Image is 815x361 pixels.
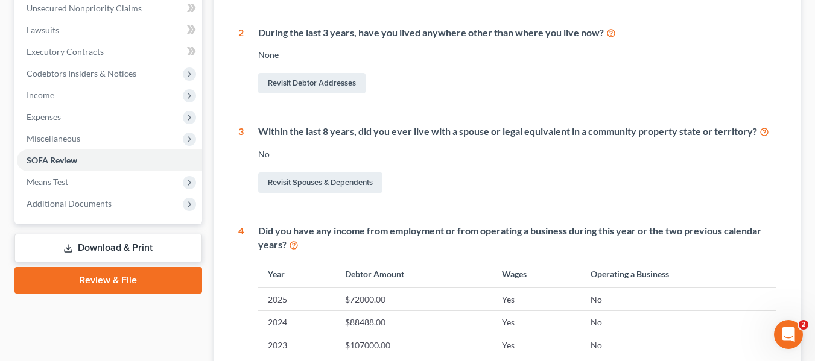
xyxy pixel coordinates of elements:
span: Miscellaneous [27,133,80,143]
div: During the last 3 years, have you lived anywhere other than where you live now? [258,26,776,40]
td: Yes [492,334,580,357]
td: 2025 [258,287,335,310]
td: $107000.00 [335,334,492,357]
span: Expenses [27,111,61,122]
span: SOFA Review [27,155,77,165]
a: Revisit Spouses & Dependents [258,172,382,193]
a: Executory Contracts [17,41,202,63]
a: Revisit Debtor Addresses [258,73,366,93]
td: 2024 [258,311,335,334]
td: No [581,311,777,334]
span: Means Test [27,177,68,187]
span: Income [27,90,54,100]
th: Debtor Amount [335,262,492,287]
div: No [258,148,776,160]
a: SOFA Review [17,149,202,171]
a: Download & Print [14,234,202,262]
a: Lawsuits [17,19,202,41]
span: Unsecured Nonpriority Claims [27,3,142,13]
span: Additional Documents [27,198,112,209]
div: 2 [238,26,244,96]
span: 2 [799,320,808,330]
th: Wages [492,262,580,287]
td: $88488.00 [335,311,492,334]
div: None [258,49,776,61]
span: Codebtors Insiders & Notices [27,68,136,78]
th: Year [258,262,335,287]
td: 2023 [258,334,335,357]
span: Lawsuits [27,25,59,35]
div: Did you have any income from employment or from operating a business during this year or the two ... [258,224,776,252]
td: Yes [492,311,580,334]
a: Review & File [14,267,202,294]
iframe: Intercom live chat [774,320,803,349]
div: Within the last 8 years, did you ever live with a spouse or legal equivalent in a community prope... [258,125,776,139]
td: $72000.00 [335,287,492,310]
td: No [581,287,777,310]
span: Executory Contracts [27,46,104,57]
div: 3 [238,125,244,195]
td: Yes [492,287,580,310]
td: No [581,334,777,357]
th: Operating a Business [581,262,777,287]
